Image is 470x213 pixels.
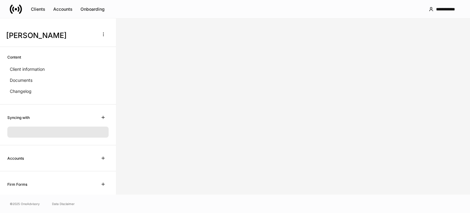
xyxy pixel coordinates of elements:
a: Client information [7,64,109,75]
p: Changelog [10,88,32,94]
h6: Accounts [7,155,24,161]
h3: [PERSON_NAME] [6,31,95,40]
button: Clients [27,4,49,14]
div: Accounts [53,7,73,11]
h6: Firm Forms [7,181,27,187]
div: Onboarding [80,7,105,11]
h6: Content [7,54,21,60]
p: Client information [10,66,45,72]
a: Changelog [7,86,109,97]
button: Accounts [49,4,76,14]
div: Clients [31,7,45,11]
a: Data Disclaimer [52,201,75,206]
p: Documents [10,77,32,83]
span: © 2025 OneAdvisory [10,201,40,206]
a: Documents [7,75,109,86]
h6: Syncing with [7,115,30,120]
button: Onboarding [76,4,109,14]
